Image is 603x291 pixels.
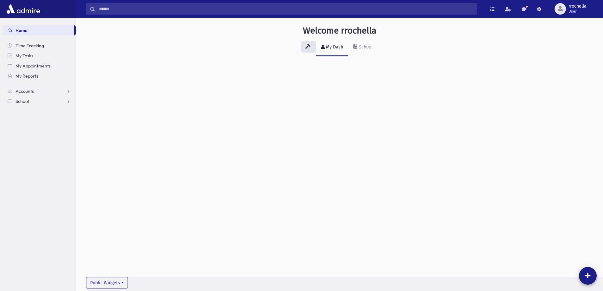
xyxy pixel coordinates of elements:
[3,96,76,106] a: School
[3,41,76,51] a: Time Tracking
[16,88,34,94] span: Accounts
[3,25,74,35] a: Home
[16,73,38,79] span: My Reports
[3,51,76,61] a: My Tasks
[568,9,587,14] span: User
[568,4,587,9] span: rrochella
[16,43,44,48] span: Time Tracking
[348,39,378,56] a: School
[358,44,373,50] div: School
[5,3,41,15] img: AdmirePro
[316,39,348,56] a: My Dash
[303,25,376,36] h3: Welcome rrochella
[16,53,33,59] span: My Tasks
[16,28,28,33] span: Home
[3,86,76,96] a: Accounts
[3,61,76,71] a: My Appointments
[95,3,477,15] input: Search
[325,44,343,50] div: My Dash
[16,63,51,69] span: My Appointments
[86,277,128,288] button: Public Widgets
[3,71,76,81] a: My Reports
[16,98,29,104] span: School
